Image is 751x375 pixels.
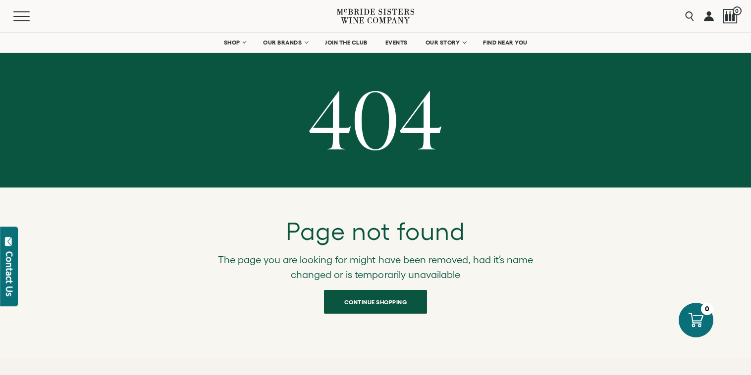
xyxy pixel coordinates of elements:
span: Continue shopping [327,292,425,312]
h1: 404 [7,79,744,158]
h2: Page not found [205,217,546,245]
span: OUR BRANDS [263,39,302,46]
span: 0 [733,6,742,15]
span: EVENTS [385,39,408,46]
button: Mobile Menu Trigger [13,11,49,21]
span: SHOP [223,39,240,46]
span: JOIN THE CLUB [325,39,368,46]
a: EVENTS [379,33,414,52]
p: The page you are looking for might have been removed, had it’s name changed or is temporarily una... [205,253,546,282]
a: SHOP [217,33,252,52]
div: 0 [701,303,713,315]
div: Contact Us [4,251,14,296]
a: JOIN THE CLUB [319,33,374,52]
a: OUR STORY [419,33,472,52]
span: OUR STORY [426,39,460,46]
a: Continue shopping [324,290,428,314]
a: FIND NEAR YOU [477,33,534,52]
span: FIND NEAR YOU [483,39,528,46]
a: OUR BRANDS [257,33,314,52]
